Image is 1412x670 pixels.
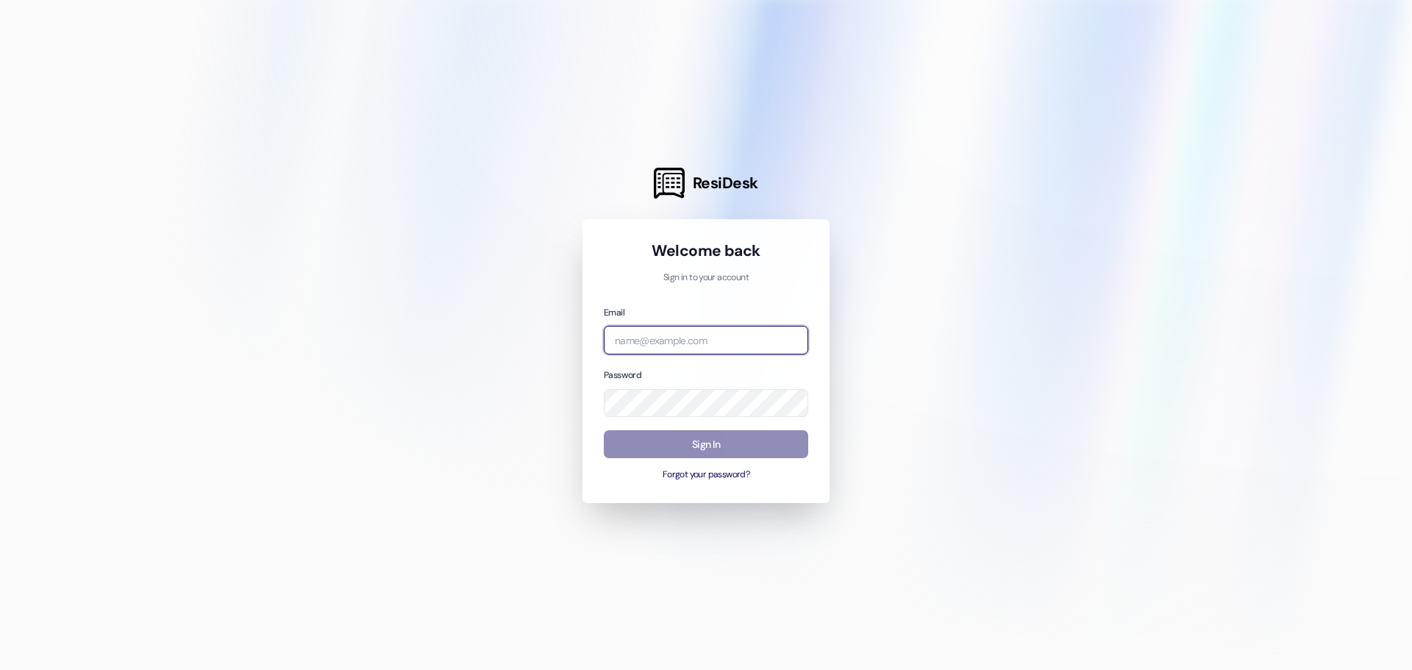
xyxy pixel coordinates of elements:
label: Password [604,369,641,381]
span: ResiDesk [693,173,758,193]
img: ResiDesk Logo [654,168,685,199]
button: Sign In [604,430,808,459]
p: Sign in to your account [604,271,808,285]
label: Email [604,307,624,318]
input: name@example.com [604,326,808,354]
button: Forgot your password? [604,468,808,482]
h1: Welcome back [604,240,808,261]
